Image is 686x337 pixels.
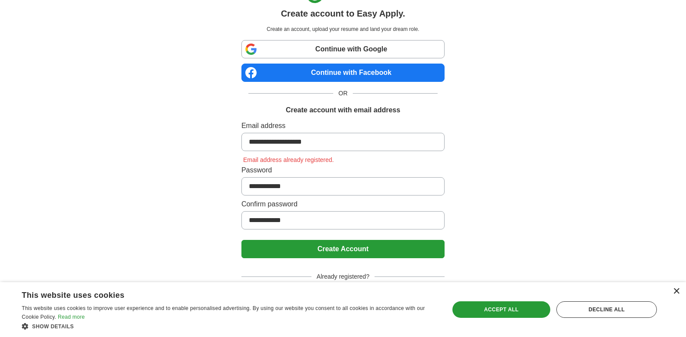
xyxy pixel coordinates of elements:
div: Decline all [556,301,657,318]
span: This website uses cookies to improve user experience and to enable personalised advertising. By u... [22,305,425,320]
div: Show details [22,322,437,330]
h1: Create account to Easy Apply. [281,7,405,20]
p: Create an account, upload your resume and land your dream role. [243,25,443,33]
label: Password [241,165,445,175]
a: Read more, opens a new window [58,314,85,320]
div: This website uses cookies [22,287,415,300]
a: Continue with Facebook [241,64,445,82]
label: Email address [241,121,445,131]
a: Continue with Google [241,40,445,58]
div: Close [673,288,679,295]
span: Show details [32,324,74,330]
h1: Create account with email address [286,105,400,115]
span: Email address already registered. [241,156,336,163]
span: OR [333,89,353,98]
label: Confirm password [241,199,445,209]
button: Create Account [241,240,445,258]
span: Already registered? [311,272,375,281]
div: Accept all [452,301,550,318]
